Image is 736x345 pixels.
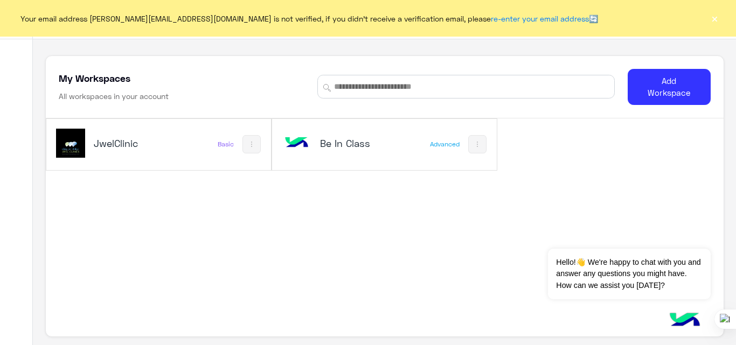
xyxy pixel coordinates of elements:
[282,129,311,158] img: bot image
[709,13,720,24] button: ×
[628,69,711,105] button: Add Workspace
[59,91,169,102] h6: All workspaces in your account
[218,140,234,149] div: Basic
[20,13,598,24] span: Your email address [PERSON_NAME][EMAIL_ADDRESS][DOMAIN_NAME] is not verified, if you didn't recei...
[56,129,85,158] img: 177882628735456
[430,140,460,149] div: Advanced
[548,249,710,299] span: Hello!👋 We're happy to chat with you and answer any questions you might have. How can we assist y...
[666,302,704,340] img: hulul-logo.png
[59,72,130,85] h5: My Workspaces
[320,137,394,150] h5: Be In Class
[491,14,589,23] a: re-enter your email address
[94,137,168,150] h5: JwelClinic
